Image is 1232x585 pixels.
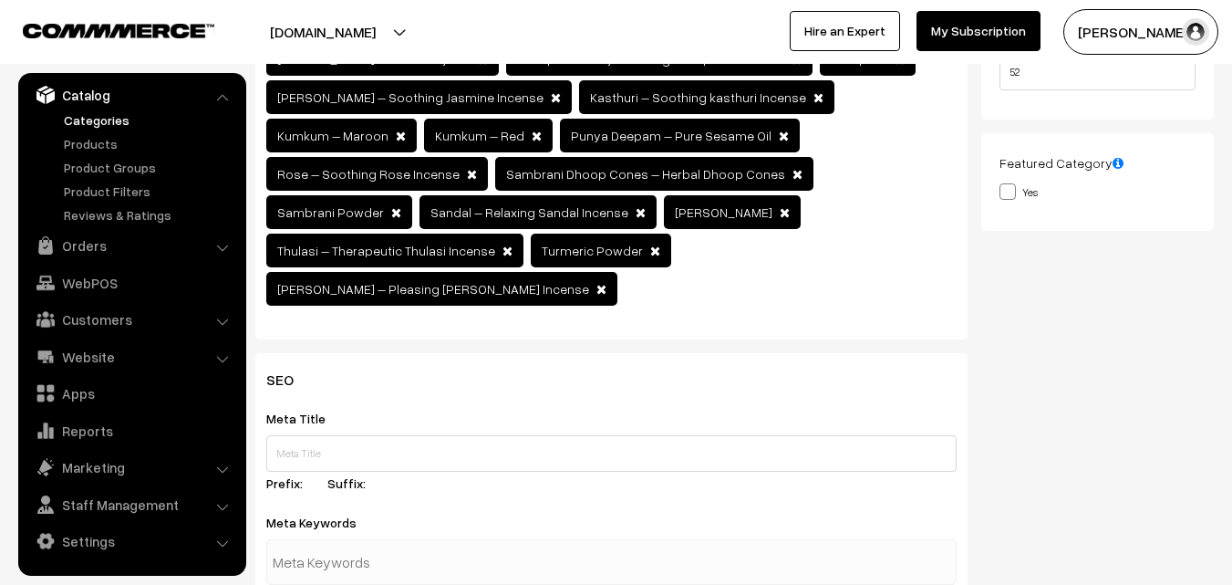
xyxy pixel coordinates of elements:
a: Staff Management [23,488,240,521]
label: Yes [999,182,1038,201]
span: Kasthuri – Soothing kasthuri Incense [590,89,806,105]
span: Sambrani Dhoop Cones – Herbal Dhoop Cones [506,166,785,182]
img: user [1182,18,1209,46]
a: Apps [23,377,240,410]
a: Catalog [23,78,240,111]
span: Punya Deepam – Pure Sesame Oil [571,128,771,143]
span: [PERSON_NAME] [675,204,772,220]
label: Suffix: [327,474,388,493]
span: Kumkum – Red [435,128,524,143]
a: Customers [23,303,240,336]
a: Hire an Expert [790,11,900,51]
a: Categories [59,110,240,130]
input: Meta Keywords [273,544,462,580]
button: [DOMAIN_NAME] [206,9,440,55]
a: Orders [23,229,240,262]
a: My Subscription [916,11,1040,51]
a: Product Groups [59,158,240,177]
label: Prefix: [266,474,325,493]
span: Thulasi – Therapeutic Thulasi Incense [277,243,495,258]
span: SEO [266,371,316,389]
label: Featured Category [999,153,1123,172]
span: [PERSON_NAME] – Pleasing [PERSON_NAME] Incense [277,281,589,297]
a: COMMMERCE [23,18,182,40]
label: Meta Title [266,409,347,428]
a: WebPOS [23,266,240,299]
span: Sambrani Powder [277,204,384,220]
button: [PERSON_NAME] [1063,9,1218,55]
input: Enter Number [999,54,1196,90]
input: Meta Title [266,435,957,472]
img: COMMMERCE [23,24,214,37]
a: Marketing [23,451,240,484]
a: Website [23,340,240,373]
span: Turmeric Powder [542,243,643,258]
a: Reports [23,414,240,447]
span: Kumkum – Maroon [277,128,388,143]
a: Products [59,134,240,153]
span: [PERSON_NAME] – Soothing Jasmine Incense [277,89,544,105]
a: Reviews & Ratings [59,205,240,225]
span: Rose – Soothing Rose Incense [277,166,460,182]
label: Meta Keywords [266,513,378,532]
a: Settings [23,525,240,558]
a: Product Filters [59,182,240,201]
span: Sandal – Relaxing Sandal Incense [430,204,628,220]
